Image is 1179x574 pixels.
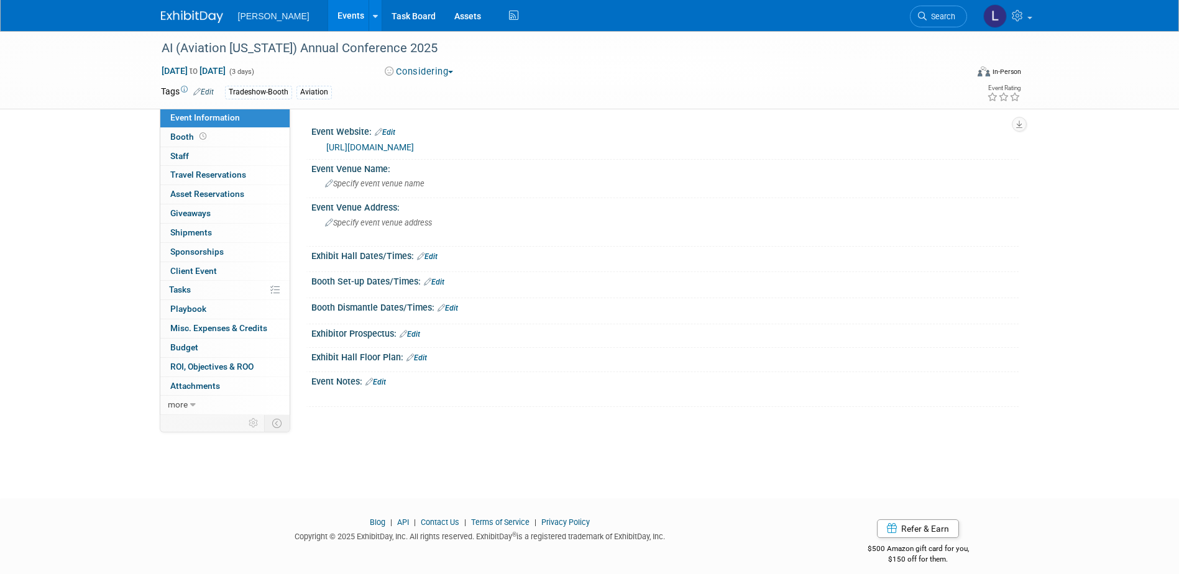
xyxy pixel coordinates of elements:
span: Misc. Expenses & Credits [170,323,267,333]
a: Shipments [160,224,290,242]
span: Giveaways [170,208,211,218]
a: Client Event [160,262,290,281]
a: Travel Reservations [160,166,290,184]
a: Edit [417,252,438,261]
div: AI (Aviation [US_STATE]) Annual Conference 2025 [157,37,948,60]
span: Asset Reservations [170,189,244,199]
a: Misc. Expenses & Credits [160,319,290,338]
span: Staff [170,151,189,161]
span: | [411,517,419,527]
div: Event Venue Name: [311,160,1019,175]
div: Exhibitor Prospectus: [311,324,1019,340]
div: In-Person [992,67,1021,76]
a: Search [910,6,967,27]
span: ROI, Objectives & ROO [170,362,254,371]
div: Tradeshow-Booth [225,86,292,99]
span: Tasks [169,285,191,294]
img: Lindsey Wolanczyk [983,4,1007,28]
span: more [168,399,188,409]
div: Exhibit Hall Dates/Times: [311,247,1019,263]
span: Specify event venue name [325,179,424,188]
span: [PERSON_NAME] [238,11,310,21]
button: Considering [380,65,458,78]
a: Giveaways [160,204,290,223]
div: Event Rating [987,85,1021,91]
span: Booth [170,132,209,142]
a: Edit [424,278,444,286]
td: Personalize Event Tab Strip [243,415,265,431]
span: Shipments [170,227,212,237]
span: | [387,517,395,527]
a: Edit [365,378,386,386]
div: Aviation [296,86,332,99]
span: Search [927,12,955,21]
img: Format-Inperson.png [978,66,990,76]
a: Edit [375,128,395,137]
a: Contact Us [421,517,459,527]
div: Copyright © 2025 ExhibitDay, Inc. All rights reserved. ExhibitDay is a registered trademark of Ex... [161,528,800,542]
span: Attachments [170,381,220,391]
a: API [397,517,409,527]
span: Event Information [170,112,240,122]
span: Travel Reservations [170,170,246,180]
div: Event Venue Address: [311,198,1019,214]
div: Booth Set-up Dates/Times: [311,272,1019,288]
div: Event Format [894,65,1022,83]
a: [URL][DOMAIN_NAME] [326,142,414,152]
a: Refer & Earn [877,519,959,538]
a: Edit [438,304,458,312]
a: ROI, Objectives & ROO [160,358,290,376]
td: Toggle Event Tabs [264,415,290,431]
span: Client Event [170,266,217,276]
sup: ® [512,531,516,538]
div: Event Notes: [311,372,1019,388]
span: Playbook [170,304,206,314]
a: Blog [370,517,385,527]
span: [DATE] [DATE] [161,65,226,76]
span: Booth not reserved yet [197,132,209,141]
div: Exhibit Hall Floor Plan: [311,348,1019,364]
div: Booth Dismantle Dates/Times: [311,298,1019,314]
a: Budget [160,339,290,357]
a: Terms of Service [471,517,530,527]
span: to [188,66,200,76]
a: Tasks [160,281,290,299]
a: more [160,396,290,414]
div: Event Website: [311,122,1019,139]
a: Event Information [160,109,290,127]
span: Sponsorships [170,247,224,257]
span: | [461,517,469,527]
div: $150 off for them. [818,554,1019,565]
div: $500 Amazon gift card for you, [818,535,1019,564]
img: ExhibitDay [161,11,223,23]
a: Staff [160,147,290,166]
td: Tags [161,85,214,99]
a: Sponsorships [160,243,290,262]
a: Edit [193,88,214,96]
a: Edit [400,330,420,339]
span: | [531,517,539,527]
a: Playbook [160,300,290,319]
a: Asset Reservations [160,185,290,204]
span: (3 days) [228,68,254,76]
a: Attachments [160,377,290,396]
a: Booth [160,128,290,147]
a: Privacy Policy [541,517,590,527]
span: Specify event venue address [325,218,432,227]
a: Edit [406,353,427,362]
span: Budget [170,342,198,352]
